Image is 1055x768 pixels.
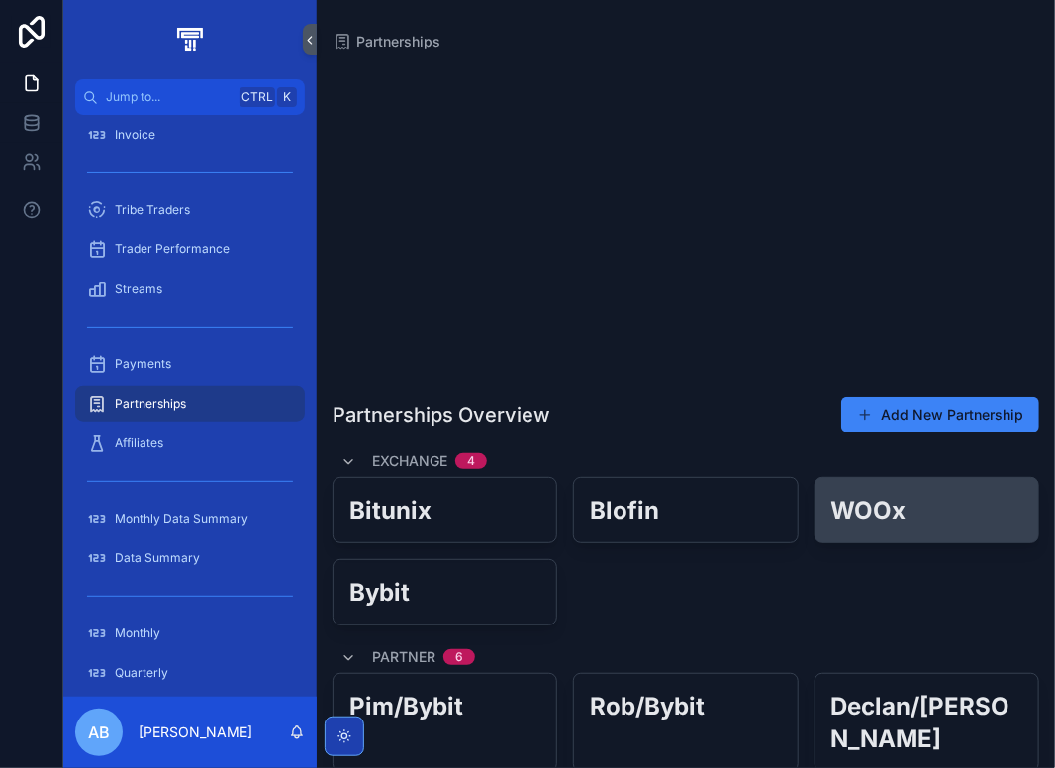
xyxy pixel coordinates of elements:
[75,192,305,228] a: Tribe Traders
[75,655,305,691] a: Quarterly
[75,501,305,536] a: Monthly Data Summary
[63,115,317,697] div: scrollable content
[115,202,190,218] span: Tribe Traders
[75,426,305,461] a: Affiliates
[831,690,1022,755] h2: Declan/[PERSON_NAME]
[115,127,155,143] span: Invoice
[115,356,171,372] span: Payments
[106,89,232,105] span: Jump to...
[173,24,206,55] img: App logo
[333,32,440,51] a: Partnerships
[75,386,305,422] a: Partnerships
[115,281,162,297] span: Streams
[333,559,557,625] a: Bybit
[115,511,248,527] span: Monthly Data Summary
[75,271,305,307] a: Streams
[333,401,550,429] h1: Partnerships Overview
[841,397,1039,432] button: Add New Partnership
[75,117,305,152] a: Invoice
[115,435,163,451] span: Affiliates
[88,720,110,744] span: AB
[349,576,540,609] h2: Bybit
[349,494,540,527] h2: Bitunix
[590,494,781,527] h2: Blofin
[279,89,295,105] span: K
[590,690,781,722] h2: Rob/Bybit
[349,690,540,722] h2: Pim/Bybit
[115,396,186,412] span: Partnerships
[75,540,305,576] a: Data Summary
[333,477,557,543] a: Bitunix
[75,232,305,267] a: Trader Performance
[75,79,305,115] button: Jump to...CtrlK
[815,477,1039,543] a: WOOx
[115,665,168,681] span: Quarterly
[455,649,463,665] div: 6
[240,87,275,107] span: Ctrl
[75,346,305,382] a: Payments
[831,494,1022,527] h2: WOOx
[115,625,160,641] span: Monthly
[115,241,230,257] span: Trader Performance
[372,451,447,471] span: Exchange
[139,722,252,742] p: [PERSON_NAME]
[115,550,200,566] span: Data Summary
[356,32,440,51] span: Partnerships
[372,647,435,667] span: Partner
[75,616,305,651] a: Monthly
[573,477,798,543] a: Blofin
[467,453,475,469] div: 4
